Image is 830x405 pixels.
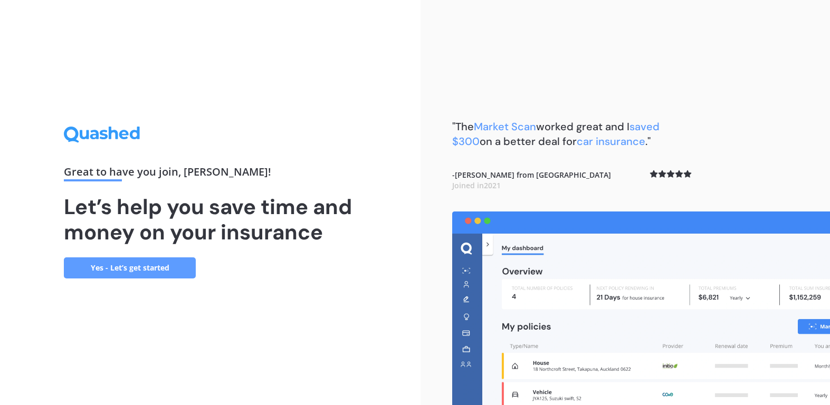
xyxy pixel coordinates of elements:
[474,120,536,133] span: Market Scan
[452,120,660,148] b: "The worked great and I on a better deal for ."
[577,134,645,148] span: car insurance
[64,167,356,181] div: Great to have you join , [PERSON_NAME] !
[452,120,660,148] span: saved $300
[64,257,196,278] a: Yes - Let’s get started
[64,194,356,245] h1: Let’s help you save time and money on your insurance
[452,180,501,190] span: Joined in 2021
[452,170,611,190] b: - [PERSON_NAME] from [GEOGRAPHIC_DATA]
